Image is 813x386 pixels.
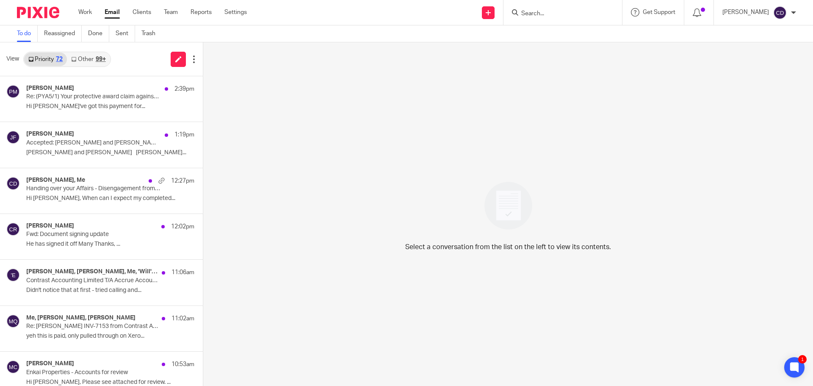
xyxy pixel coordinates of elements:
a: Clients [133,8,151,17]
p: Contrast Accounting Limited T/A Accrue Accounting: Accountant recommendation in [GEOGRAPHIC_DATA]? [26,277,161,284]
h4: [PERSON_NAME], [PERSON_NAME], Me, 'Will' via enquiries [26,268,158,275]
a: Settings [224,8,247,17]
h4: [PERSON_NAME] [26,131,74,138]
input: Search [520,10,597,18]
p: [PERSON_NAME] and [PERSON_NAME] [PERSON_NAME]... [26,149,194,156]
p: He has signed it off Many Thanks, ... [26,241,194,248]
p: 12:02pm [171,222,194,231]
p: yeh this is paid, only pulled through on Xero... [26,333,194,340]
p: Hi [PERSON_NAME], When can I expect my completed... [26,195,194,202]
p: Fwd: Document signing update [26,231,161,238]
img: svg%3E [6,360,20,374]
p: Re: [PERSON_NAME] INV-7153 from Contrast Accounting is due [26,323,161,330]
p: Accepted: [PERSON_NAME] and [PERSON_NAME] @ [DATE] 1pm - 1:30pm (BST) ([PERSON_NAME][EMAIL_ADDRES... [26,139,161,147]
p: 1:19pm [174,131,194,139]
p: 10:53am [171,360,194,369]
img: svg%3E [6,268,20,282]
p: Select a conversation from the list on the left to view its contents. [405,242,611,252]
img: svg%3E [6,85,20,98]
h4: Me, [PERSON_NAME], [PERSON_NAME] [26,314,135,322]
a: Reports [191,8,212,17]
p: Re: (PYA5/1) Your protective award claim against Volta Trucks Limited [26,93,161,100]
p: [PERSON_NAME] [722,8,769,17]
h4: [PERSON_NAME] [26,360,74,367]
p: Enkai Properties - Accounts for review [26,369,161,376]
span: Get Support [643,9,675,15]
p: 11:02am [171,314,194,323]
h4: [PERSON_NAME], Me [26,177,85,184]
a: Team [164,8,178,17]
p: 2:39pm [174,85,194,93]
a: Email [105,8,120,17]
img: svg%3E [6,314,20,328]
img: Pixie [17,7,59,18]
img: svg%3E [6,177,20,190]
div: 99+ [96,56,106,62]
a: To do [17,25,38,42]
div: 1 [798,355,807,364]
a: Reassigned [44,25,82,42]
a: Work [78,8,92,17]
a: Priority72 [24,53,67,66]
h4: [PERSON_NAME] [26,85,74,92]
p: 12:27pm [171,177,194,185]
p: Hi [PERSON_NAME], Please see attached for review. ... [26,379,194,386]
p: Hi [PERSON_NAME]'ve got this payment for... [26,103,194,110]
p: Handing over your Affairs - Disengagement from Our Service [26,185,161,192]
img: svg%3E [6,131,20,144]
img: svg%3E [773,6,787,19]
span: View [6,55,19,64]
a: Sent [116,25,135,42]
img: image [479,176,538,235]
p: Didn't notice that at first - tried calling and... [26,287,194,294]
a: Other99+ [67,53,110,66]
p: 11:06am [171,268,194,277]
div: 72 [56,56,63,62]
a: Trash [141,25,162,42]
img: svg%3E [6,222,20,236]
a: Done [88,25,109,42]
h4: [PERSON_NAME] [26,222,74,230]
